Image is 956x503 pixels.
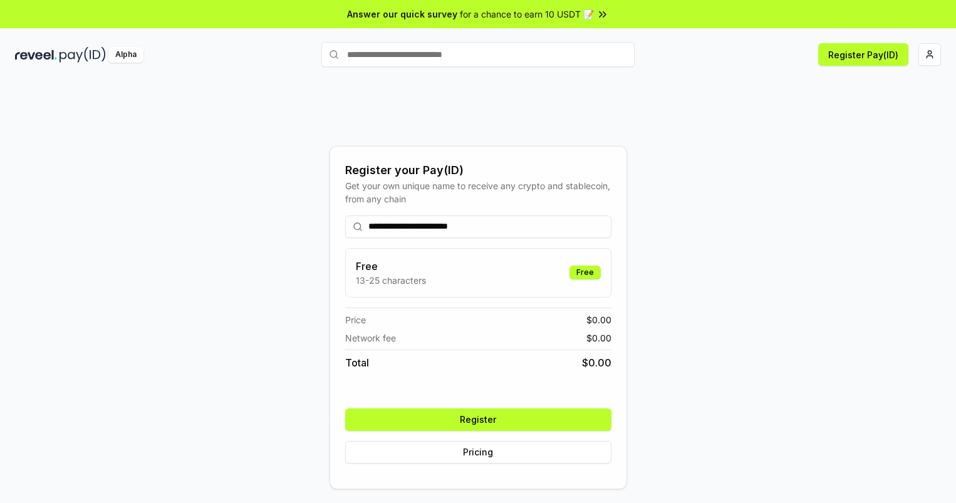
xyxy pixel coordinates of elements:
[347,8,457,21] span: Answer our quick survey
[345,313,366,326] span: Price
[586,313,611,326] span: $ 0.00
[460,8,594,21] span: for a chance to earn 10 USDT 📝
[345,179,611,205] div: Get your own unique name to receive any crypto and stablecoin, from any chain
[108,47,143,63] div: Alpha
[582,355,611,370] span: $ 0.00
[345,408,611,431] button: Register
[345,162,611,179] div: Register your Pay(ID)
[569,266,601,279] div: Free
[818,43,908,66] button: Register Pay(ID)
[60,47,106,63] img: pay_id
[586,331,611,345] span: $ 0.00
[15,47,57,63] img: reveel_dark
[356,259,426,274] h3: Free
[345,441,611,464] button: Pricing
[356,274,426,287] p: 13-25 characters
[345,355,369,370] span: Total
[345,331,396,345] span: Network fee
